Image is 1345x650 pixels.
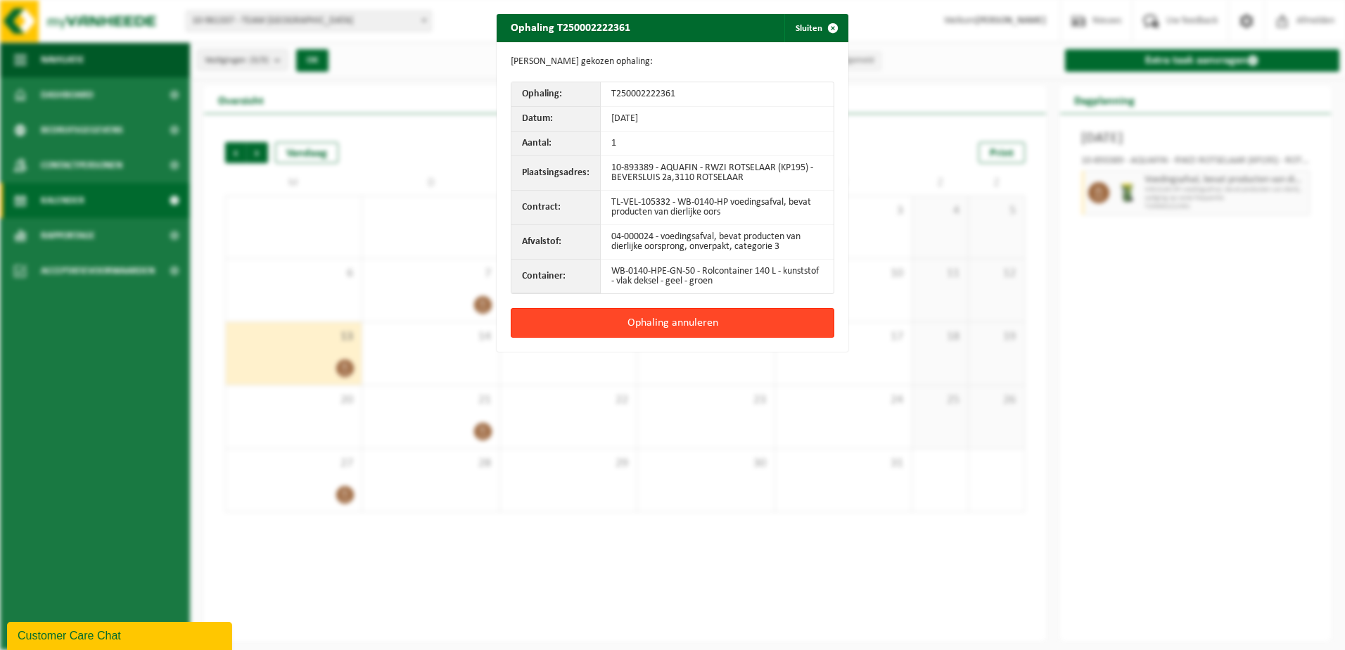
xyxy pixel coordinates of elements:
td: [DATE] [601,107,834,132]
button: Sluiten [784,14,847,42]
th: Datum: [511,107,601,132]
td: WB-0140-HPE-GN-50 - Rolcontainer 140 L - kunststof - vlak deksel - geel - groen [601,260,834,293]
button: Ophaling annuleren [511,308,834,338]
td: T250002222361 [601,82,834,107]
h2: Ophaling T250002222361 [497,14,644,41]
td: 10-893389 - AQUAFIN - RWZI ROTSELAAR (KP195) - BEVERSLUIS 2a,3110 ROTSELAAR [601,156,834,191]
th: Plaatsingsadres: [511,156,601,191]
td: TL-VEL-105332 - WB-0140-HP voedingsafval, bevat producten van dierlijke oors [601,191,834,225]
p: [PERSON_NAME] gekozen ophaling: [511,56,834,68]
th: Contract: [511,191,601,225]
th: Aantal: [511,132,601,156]
td: 1 [601,132,834,156]
td: 04-000024 - voedingsafval, bevat producten van dierlijke oorsprong, onverpakt, categorie 3 [601,225,834,260]
th: Ophaling: [511,82,601,107]
iframe: chat widget [7,619,235,650]
th: Container: [511,260,601,293]
th: Afvalstof: [511,225,601,260]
